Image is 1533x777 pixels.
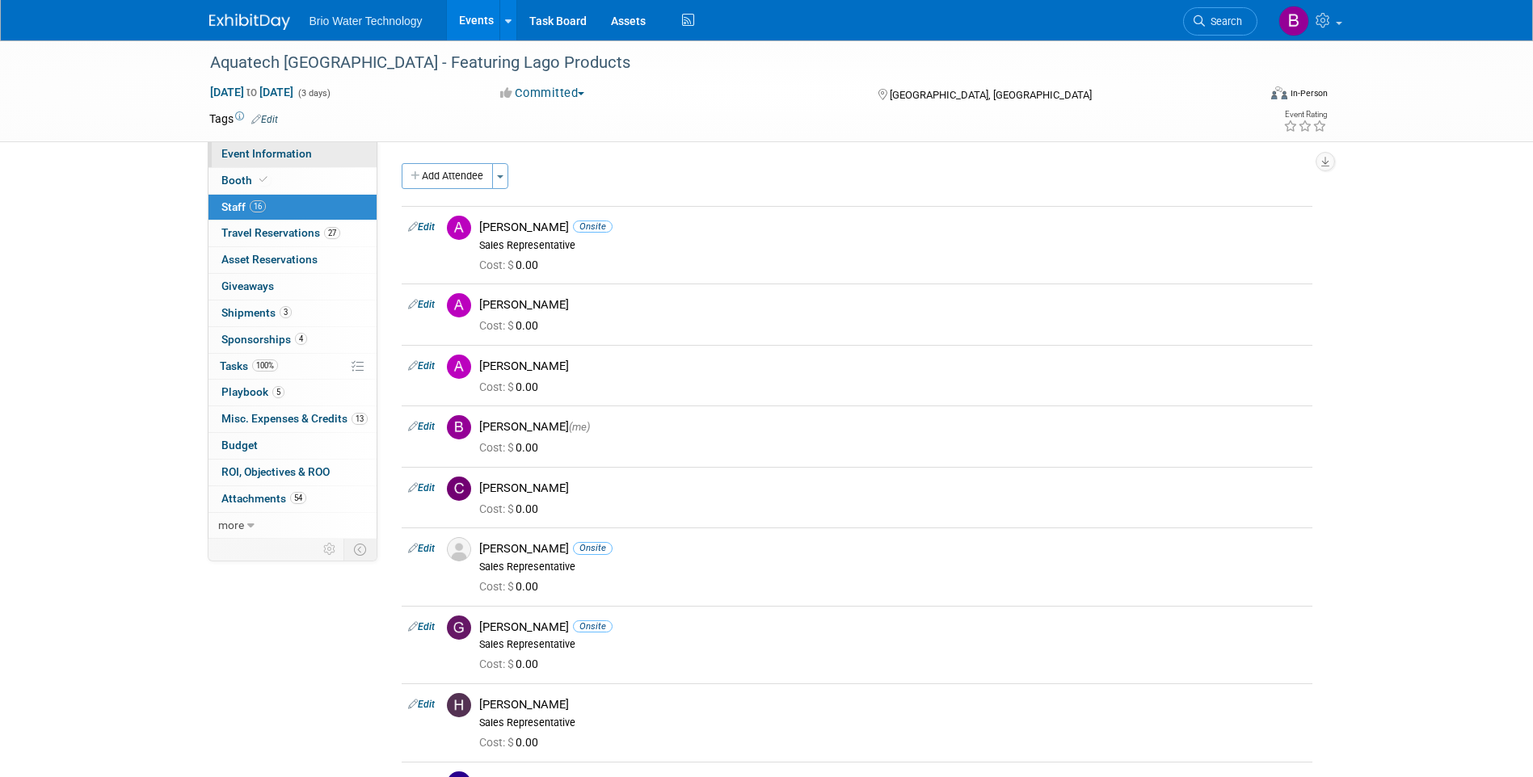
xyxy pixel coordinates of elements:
[208,433,377,459] a: Budget
[208,168,377,194] a: Booth
[208,195,377,220] a: Staff16
[408,482,435,493] a: Edit
[479,297,1306,313] div: [PERSON_NAME]
[280,306,292,318] span: 3
[1278,6,1309,36] img: Brandye Gahagan
[221,492,306,505] span: Attachments
[479,541,1306,556] div: [PERSON_NAME]
[208,220,377,246] a: Travel Reservations27
[208,486,377,512] a: Attachments54
[573,220,613,233] span: Onsite
[447,216,471,240] img: A.jpg
[352,413,368,425] span: 13
[479,441,545,454] span: 0.00
[479,657,545,670] span: 0.00
[259,175,267,184] i: Booth reservation complete
[495,85,591,102] button: Committed
[208,274,377,300] a: Giveaways
[221,279,274,292] span: Giveaways
[221,412,368,425] span: Misc. Expenses & Credits
[479,638,1306,651] div: Sales Representative
[408,543,435,554] a: Edit
[479,380,516,393] span: Cost: $
[1162,84,1329,108] div: Event Format
[208,354,377,380] a: Tasks100%
[221,306,292,319] span: Shipments
[221,147,312,160] span: Event Information
[447,293,471,317] img: A.jpg
[479,481,1306,496] div: [PERSON_NAME]
[208,460,377,485] a: ROI, Objectives & ROO
[251,114,278,125] a: Edit
[221,333,307,346] span: Sponsorships
[447,693,471,717] img: H.jpg
[221,226,340,239] span: Travel Reservations
[310,15,423,27] span: Brio Water Technology
[447,477,471,501] img: C.jpg
[479,502,516,515] span: Cost: $
[218,519,244,531] span: more
[447,615,471,640] img: G.jpg
[408,299,435,310] a: Edit
[479,239,1306,252] div: Sales Representative
[890,89,1092,101] span: [GEOGRAPHIC_DATA], [GEOGRAPHIC_DATA]
[220,359,278,372] span: Tasks
[209,14,290,30] img: ExhibitDay
[221,465,330,478] span: ROI, Objectives & ROO
[479,319,516,332] span: Cost: $
[479,380,545,393] span: 0.00
[221,200,266,213] span: Staff
[479,697,1306,712] div: [PERSON_NAME]
[479,736,516,749] span: Cost: $
[272,386,284,398] span: 5
[408,621,435,632] a: Edit
[569,421,590,433] span: (me)
[479,580,545,593] span: 0.00
[479,716,1306,729] div: Sales Representative
[250,200,266,212] span: 16
[209,111,278,127] td: Tags
[297,88,331,99] span: (3 days)
[447,415,471,439] img: B.jpg
[208,513,377,539] a: more
[479,736,545,749] span: 0.00
[208,327,377,353] a: Sponsorships4
[408,221,435,233] a: Edit
[209,85,294,99] span: [DATE] [DATE]
[1283,111,1327,119] div: Event Rating
[408,360,435,372] a: Edit
[290,492,306,504] span: 54
[573,542,613,554] span: Onsite
[221,439,258,451] span: Budget
[252,359,278,372] span: 100%
[1271,86,1287,99] img: Format-Inperson.png
[447,537,471,561] img: Associate-Profile-5.png
[324,227,340,239] span: 27
[204,48,1233,78] div: Aquatech [GEOGRAPHIC_DATA] - Featuring Lago Products
[208,247,377,273] a: Asset Reservations
[479,619,1306,635] div: [PERSON_NAME]
[479,502,545,515] span: 0.00
[1183,7,1257,36] a: Search
[221,174,271,187] span: Booth
[479,359,1306,374] div: [PERSON_NAME]
[208,300,377,326] a: Shipments3
[208,141,377,167] a: Event Information
[479,258,516,271] span: Cost: $
[479,258,545,271] span: 0.00
[402,163,493,189] button: Add Attendee
[408,421,435,432] a: Edit
[343,539,377,560] td: Toggle Event Tabs
[1205,15,1242,27] span: Search
[295,333,307,345] span: 4
[479,657,516,670] span: Cost: $
[221,385,284,398] span: Playbook
[479,220,1306,235] div: [PERSON_NAME]
[479,441,516,454] span: Cost: $
[479,319,545,332] span: 0.00
[479,580,516,593] span: Cost: $
[208,406,377,432] a: Misc. Expenses & Credits13
[1290,87,1328,99] div: In-Person
[244,86,259,99] span: to
[479,419,1306,435] div: [PERSON_NAME]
